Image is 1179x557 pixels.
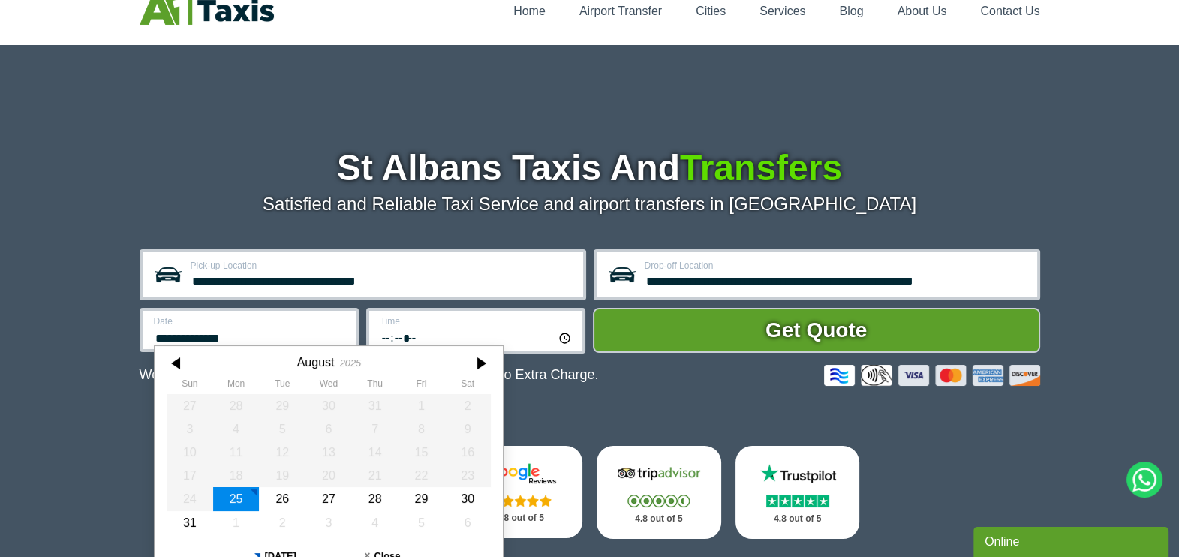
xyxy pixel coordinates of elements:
div: 29 August 2025 [398,487,444,510]
div: 12 August 2025 [259,441,305,464]
a: Cities [696,5,726,17]
div: 24 August 2025 [167,487,213,510]
div: 31 August 2025 [167,511,213,534]
div: 25 August 2025 [212,487,259,510]
div: 07 August 2025 [351,417,398,441]
label: Date [154,317,347,326]
div: 17 August 2025 [167,464,213,487]
div: 08 August 2025 [398,417,444,441]
a: About Us [898,5,947,17]
label: Drop-off Location [645,261,1028,270]
th: Wednesday [305,378,352,393]
div: 18 August 2025 [212,464,259,487]
img: Stars [627,495,690,507]
img: Google [475,462,565,485]
button: Get Quote [593,308,1040,353]
div: 05 August 2025 [259,417,305,441]
iframe: chat widget [973,524,1171,557]
div: 30 August 2025 [444,487,491,510]
div: 27 July 2025 [167,394,213,417]
th: Thursday [351,378,398,393]
p: 4.8 out of 5 [613,510,705,528]
img: Credit And Debit Cards [824,365,1040,386]
div: 22 August 2025 [398,464,444,487]
span: The Car at No Extra Charge. [426,367,598,382]
div: 21 August 2025 [351,464,398,487]
a: Google Stars 4.8 out of 5 [458,446,582,538]
img: Trustpilot [753,462,843,485]
div: 29 July 2025 [259,394,305,417]
a: Airport Transfer [579,5,662,17]
div: 10 August 2025 [167,441,213,464]
div: 27 August 2025 [305,487,352,510]
p: We Now Accept Card & Contactless Payment In [140,367,599,383]
th: Sunday [167,378,213,393]
div: 06 August 2025 [305,417,352,441]
a: Trustpilot Stars 4.8 out of 5 [735,446,860,539]
div: 28 August 2025 [351,487,398,510]
div: 04 September 2025 [351,511,398,534]
div: 23 August 2025 [444,464,491,487]
div: 30 July 2025 [305,394,352,417]
th: Monday [212,378,259,393]
div: 05 September 2025 [398,511,444,534]
h1: St Albans Taxis And [140,150,1040,186]
div: 01 August 2025 [398,394,444,417]
div: 02 August 2025 [444,394,491,417]
div: 28 July 2025 [212,394,259,417]
a: Services [759,5,805,17]
div: 03 August 2025 [167,417,213,441]
th: Tuesday [259,378,305,393]
a: Tripadvisor Stars 4.8 out of 5 [597,446,721,539]
div: 02 September 2025 [259,511,305,534]
p: Satisfied and Reliable Taxi Service and airport transfers in [GEOGRAPHIC_DATA] [140,194,1040,215]
div: 11 August 2025 [212,441,259,464]
div: 20 August 2025 [305,464,352,487]
label: Time [380,317,573,326]
div: 04 August 2025 [212,417,259,441]
img: Stars [489,495,552,507]
img: Stars [766,495,829,507]
div: 16 August 2025 [444,441,491,464]
a: Contact Us [980,5,1039,17]
div: August [296,355,334,369]
label: Pick-up Location [191,261,574,270]
div: 19 August 2025 [259,464,305,487]
th: Friday [398,378,444,393]
img: Tripadvisor [614,462,704,485]
span: Transfers [680,148,842,188]
div: 31 July 2025 [351,394,398,417]
div: 09 August 2025 [444,417,491,441]
div: 2025 [339,357,360,369]
div: 01 September 2025 [212,511,259,534]
th: Saturday [444,378,491,393]
p: 4.8 out of 5 [474,509,566,528]
p: 4.8 out of 5 [752,510,844,528]
a: Blog [839,5,863,17]
div: 06 September 2025 [444,511,491,534]
div: 13 August 2025 [305,441,352,464]
div: 14 August 2025 [351,441,398,464]
a: Home [513,5,546,17]
div: 26 August 2025 [259,487,305,510]
div: 03 September 2025 [305,511,352,534]
div: 15 August 2025 [398,441,444,464]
